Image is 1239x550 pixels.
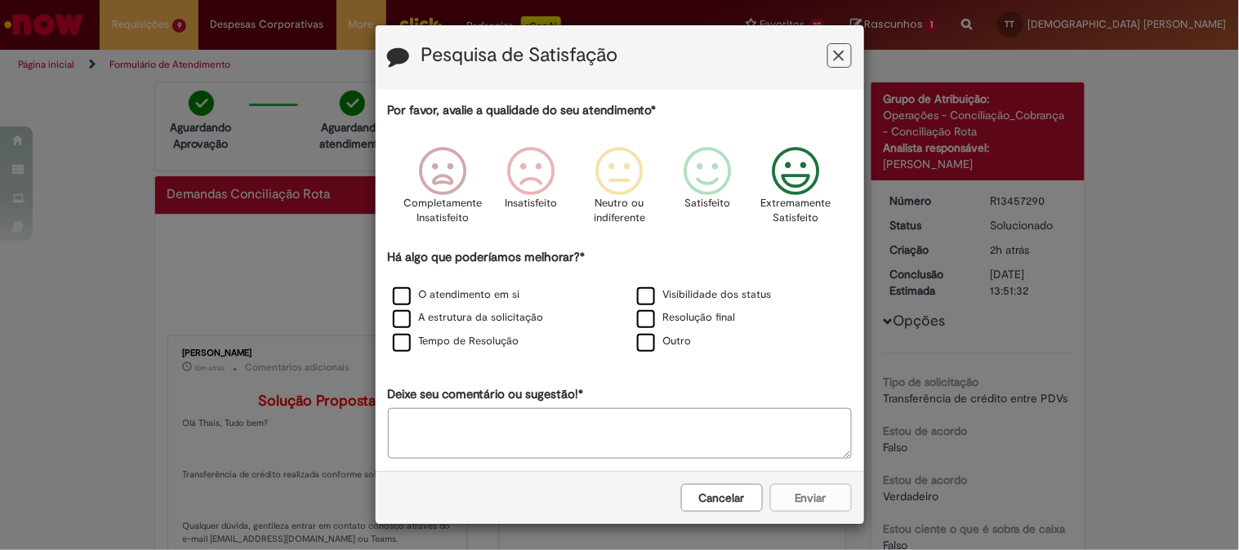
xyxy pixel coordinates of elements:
[755,135,838,246] div: Extremamente Satisfeito
[590,196,648,226] p: Neutro ou indiferente
[666,135,750,246] div: Satisfeito
[388,386,584,403] label: Deixe seu comentário ou sugestão!*
[577,135,661,246] div: Neutro ou indiferente
[637,334,692,349] label: Outro
[401,135,484,246] div: Completamente Insatisfeito
[489,135,573,246] div: Insatisfeito
[388,102,657,119] label: Por favor, avalie a qualidade do seu atendimento*
[393,334,519,349] label: Tempo de Resolução
[421,45,618,66] label: Pesquisa de Satisfação
[388,249,852,354] div: Há algo que poderíamos melhorar?*
[681,484,763,512] button: Cancelar
[403,196,482,226] p: Completamente Insatisfeito
[761,196,831,226] p: Extremamente Satisfeito
[393,310,544,326] label: A estrutura da solicitação
[637,310,736,326] label: Resolução final
[393,287,520,303] label: O atendimento em si
[637,287,772,303] label: Visibilidade dos status
[685,196,731,211] p: Satisfeito
[505,196,557,211] p: Insatisfeito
